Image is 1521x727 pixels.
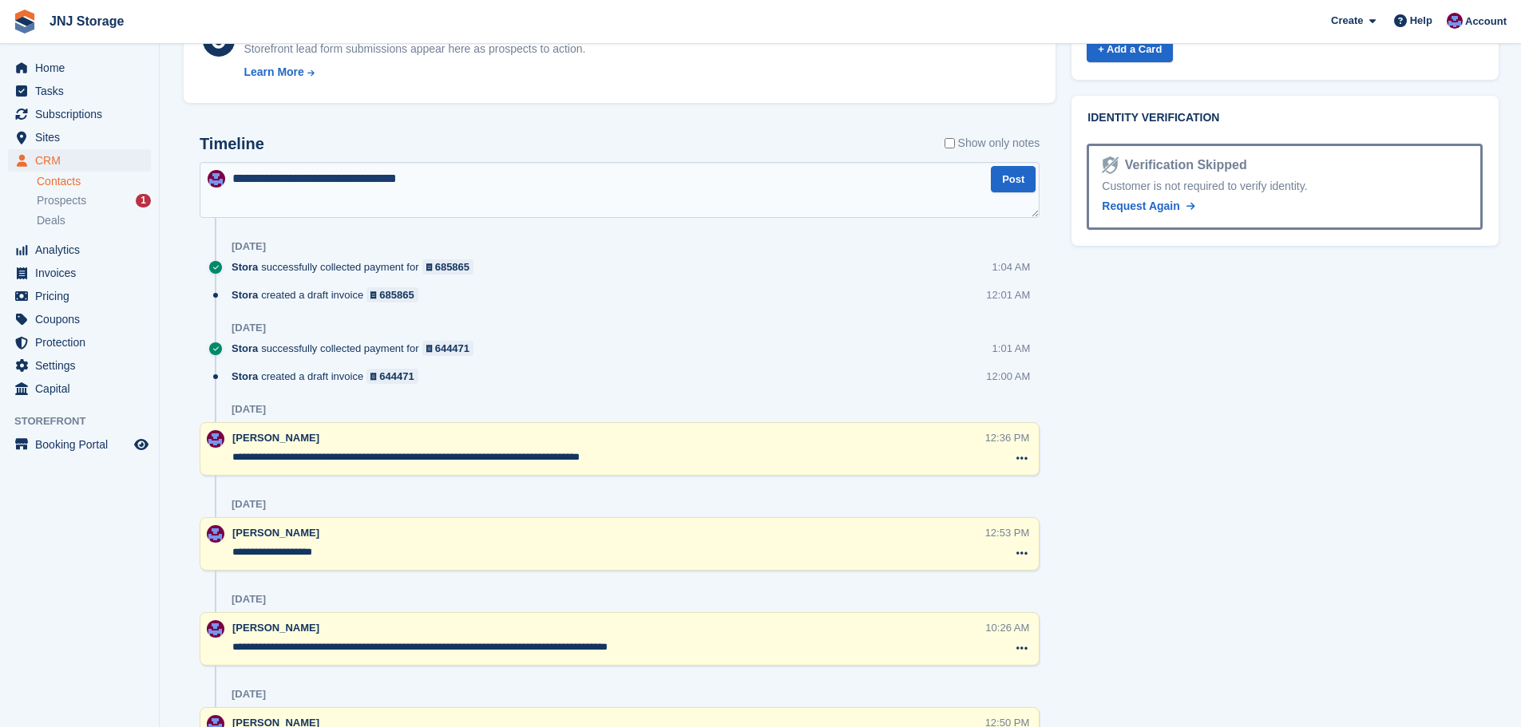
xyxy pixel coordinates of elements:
[37,174,151,189] a: Contacts
[132,435,151,454] a: Preview store
[379,287,414,302] div: 685865
[232,593,266,606] div: [DATE]
[200,135,264,153] h2: Timeline
[8,377,151,400] a: menu
[8,126,151,148] a: menu
[945,135,955,152] input: Show only notes
[945,135,1040,152] label: Show only notes
[244,41,585,57] div: Storefront lead form submissions appear here as prospects to action.
[992,341,1031,356] div: 1:01 AM
[244,64,303,81] div: Learn More
[232,259,481,275] div: successfully collected payment for
[37,192,151,209] a: Prospects 1
[13,10,37,34] img: stora-icon-8386f47178a22dfd0bd8f6a31ec36ba5ce8667c1dd55bd0f319d3a0aa187defe.svg
[35,149,131,172] span: CRM
[35,239,131,261] span: Analytics
[35,433,131,456] span: Booking Portal
[232,432,319,444] span: [PERSON_NAME]
[232,403,266,416] div: [DATE]
[985,525,1030,540] div: 12:53 PM
[1410,13,1432,29] span: Help
[1119,156,1247,175] div: Verification Skipped
[992,259,1031,275] div: 1:04 AM
[232,240,266,253] div: [DATE]
[8,57,151,79] a: menu
[8,285,151,307] a: menu
[8,433,151,456] a: menu
[232,341,258,356] span: Stora
[232,369,258,384] span: Stora
[1465,14,1507,30] span: Account
[208,170,225,188] img: Jonathan Scrase
[35,331,131,354] span: Protection
[1102,200,1180,212] span: Request Again
[1102,156,1118,174] img: Identity Verification Ready
[1447,13,1463,29] img: Jonathan Scrase
[8,308,151,330] a: menu
[207,430,224,448] img: Jonathan Scrase
[422,259,474,275] a: 685865
[1087,112,1483,124] h2: Identity verification
[8,149,151,172] a: menu
[232,369,426,384] div: created a draft invoice
[232,688,266,701] div: [DATE]
[244,64,585,81] a: Learn More
[232,622,319,634] span: [PERSON_NAME]
[232,259,258,275] span: Stora
[35,103,131,125] span: Subscriptions
[986,287,1030,302] div: 12:01 AM
[8,354,151,377] a: menu
[1331,13,1363,29] span: Create
[43,8,130,34] a: JNJ Storage
[232,498,266,511] div: [DATE]
[232,527,319,539] span: [PERSON_NAME]
[986,369,1030,384] div: 12:00 AM
[1102,198,1194,215] a: Request Again
[207,620,224,638] img: Jonathan Scrase
[366,287,418,302] a: 685865
[35,80,131,102] span: Tasks
[136,194,151,207] div: 1
[1102,178,1468,195] div: Customer is not required to verify identity.
[8,262,151,284] a: menu
[8,80,151,102] a: menu
[422,341,474,356] a: 644471
[35,262,131,284] span: Invoices
[37,213,65,228] span: Deals
[35,354,131,377] span: Settings
[985,430,1030,445] div: 12:36 PM
[35,57,131,79] span: Home
[8,103,151,125] a: menu
[232,341,481,356] div: successfully collected payment for
[207,525,224,543] img: Jonathan Scrase
[232,322,266,334] div: [DATE]
[1087,36,1173,62] a: + Add a Card
[985,620,1029,635] div: 10:26 AM
[232,287,258,302] span: Stora
[379,369,414,384] div: 644471
[8,331,151,354] a: menu
[14,413,159,429] span: Storefront
[37,212,151,229] a: Deals
[35,285,131,307] span: Pricing
[366,369,418,384] a: 644471
[35,377,131,400] span: Capital
[232,287,426,302] div: created a draft invoice
[435,259,469,275] div: 685865
[991,166,1036,192] button: Post
[8,239,151,261] a: menu
[435,341,469,356] div: 644471
[37,193,86,208] span: Prospects
[35,126,131,148] span: Sites
[35,308,131,330] span: Coupons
